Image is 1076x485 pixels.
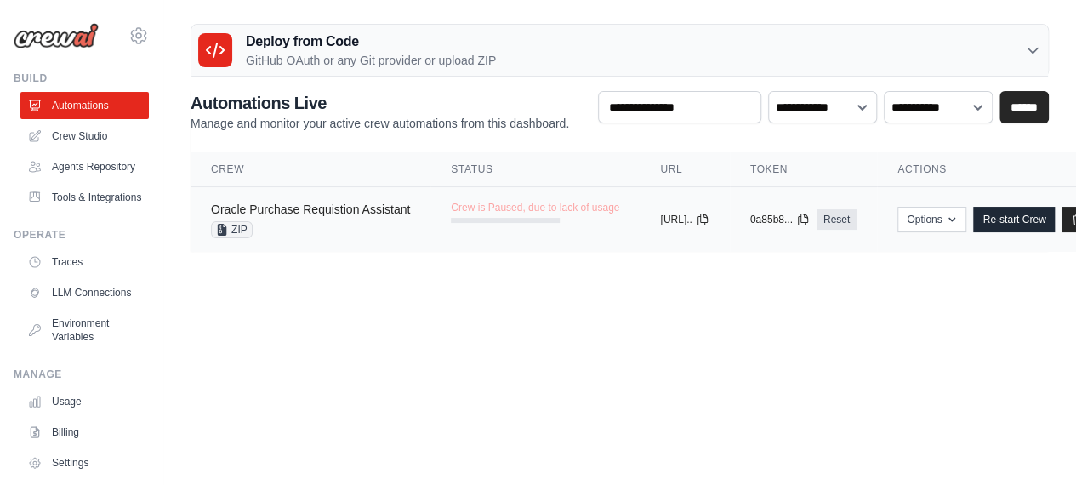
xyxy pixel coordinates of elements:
[430,152,640,187] th: Status
[14,228,149,242] div: Operate
[211,221,253,238] span: ZIP
[20,310,149,351] a: Environment Variables
[20,388,149,415] a: Usage
[991,403,1076,485] iframe: Chat Widget
[14,23,99,48] img: Logo
[20,153,149,180] a: Agents Repository
[750,213,810,226] button: 0a85b8...
[640,152,729,187] th: URL
[14,368,149,381] div: Manage
[20,92,149,119] a: Automations
[211,203,410,216] a: Oracle Purchase Requistion Assistant
[730,152,877,187] th: Token
[14,71,149,85] div: Build
[191,91,569,115] h2: Automations Live
[897,207,966,232] button: Options
[191,152,430,187] th: Crew
[246,52,496,69] p: GitHub OAuth or any Git provider or upload ZIP
[20,279,149,306] a: LLM Connections
[246,31,496,52] h3: Deploy from Code
[20,449,149,476] a: Settings
[191,115,569,132] p: Manage and monitor your active crew automations from this dashboard.
[20,184,149,211] a: Tools & Integrations
[20,248,149,276] a: Traces
[20,123,149,150] a: Crew Studio
[817,209,857,230] a: Reset
[451,201,619,214] span: Crew is Paused, due to lack of usage
[973,207,1055,232] a: Re-start Crew
[20,419,149,446] a: Billing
